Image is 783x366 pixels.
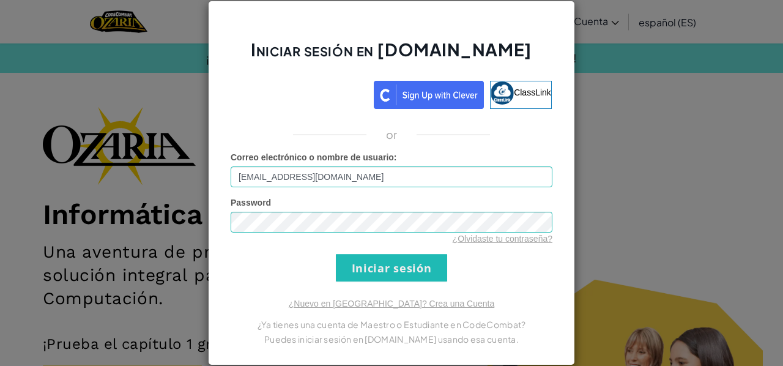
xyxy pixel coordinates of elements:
[231,38,552,73] h2: Iniciar sesión en [DOMAIN_NAME]
[336,254,447,282] input: Iniciar sesión
[231,198,271,207] span: Password
[374,81,484,109] img: clever_sso_button@2x.png
[289,299,494,308] a: ¿Nuevo en [GEOGRAPHIC_DATA]? Crea una Cuenta
[231,332,552,346] p: Puedes iniciar sesión en [DOMAIN_NAME] usando esa cuenta.
[231,317,552,332] p: ¿Ya tienes una cuenta de Maestro o Estudiante en CodeCombat?
[386,127,398,142] p: or
[225,80,374,106] iframe: Botón Iniciar sesión con Google
[514,88,551,97] span: ClassLink
[231,152,394,162] span: Correo electrónico o nombre de usuario
[491,81,514,105] img: classlink-logo-small.png
[453,234,552,244] a: ¿Olvidaste tu contraseña?
[231,151,397,163] label: :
